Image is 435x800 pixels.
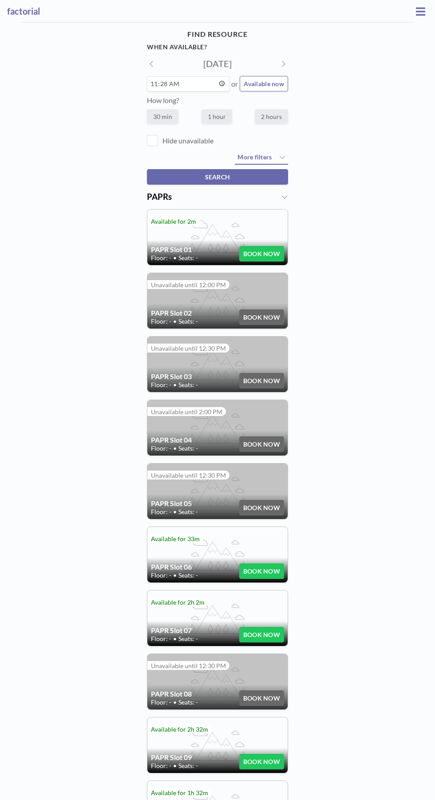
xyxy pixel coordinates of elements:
span: • [173,698,177,706]
span: Floor: - [151,444,171,452]
button: BOOK NOW [239,563,284,579]
button: Available now [240,76,288,91]
h4: PAPR Slot 08 [151,689,239,698]
span: Seats: - [178,317,198,325]
button: BOOK NOW [239,309,284,325]
span: Available for 33m [151,535,200,543]
button: BOOK NOW [239,754,284,769]
span: • [173,444,177,452]
span: Seats: - [178,762,198,770]
span: Seats: - [178,635,198,643]
span: SEARCH [205,173,230,181]
span: Seats: - [178,508,198,516]
button: BOOK NOW [239,436,284,452]
span: Floor: - [151,317,171,325]
span: Available for 2m [151,218,196,225]
span: Seats: - [178,698,198,706]
span: or [231,79,238,88]
button: More filters [235,150,288,165]
span: • [173,762,177,770]
h3: factorial [7,6,413,17]
span: PAPRs [147,192,172,202]
h4: PAPR Slot 07 [151,626,239,635]
span: Floor: - [151,762,171,770]
button: BOOK NOW [239,500,284,515]
h4: PAPR Slot 03 [151,372,239,381]
h4: PAPR Slot 06 [151,562,239,571]
span: Floor: - [151,381,171,389]
span: Seats: - [178,444,198,452]
span: • [173,635,177,643]
label: 1 hour [202,109,232,124]
label: 2 hours [255,109,288,124]
button: SEARCH [147,169,288,185]
span: Floor: - [151,635,171,643]
span: Floor: - [151,254,171,262]
button: BOOK NOW [239,246,284,261]
span: Available now [244,80,284,87]
h4: PAPR Slot 01 [151,245,239,254]
label: 30 min [147,109,178,124]
span: Available for 2h 2m [151,598,205,606]
span: Floor: - [151,571,171,579]
label: Hide unavailable [162,136,214,145]
button: BOOK NOW [239,690,284,706]
h4: PAPR Slot 04 [151,436,239,444]
span: Unavailable until 12:00 PM [151,281,226,289]
span: Seats: - [178,254,198,262]
span: Seats: - [178,571,198,579]
h4: FIND RESOURCE [147,26,288,42]
h4: PAPR Slot 09 [151,753,239,762]
label: How long? [147,96,179,104]
h4: PAPR Slot 05 [151,499,239,508]
span: Unavailable until 12:30 PM [151,471,226,479]
h4: PAPR Slot 02 [151,309,239,317]
span: Floor: - [151,508,171,516]
span: Unavailable until 2:00 PM [151,408,222,416]
span: Unavailable until 12:30 PM [151,662,226,669]
button: BOOK NOW [239,373,284,388]
span: • [173,508,177,516]
span: More filters [237,153,272,161]
span: Unavailable until 12:30 PM [151,345,226,352]
button: BOOK NOW [239,627,284,642]
span: • [173,317,177,325]
span: • [173,381,177,389]
span: Available for 1h 32m [151,789,208,796]
span: Floor: - [151,698,171,706]
span: • [173,254,177,262]
span: • [173,571,177,579]
span: Available for 2h 32m [151,725,208,733]
span: Seats: - [178,381,198,389]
